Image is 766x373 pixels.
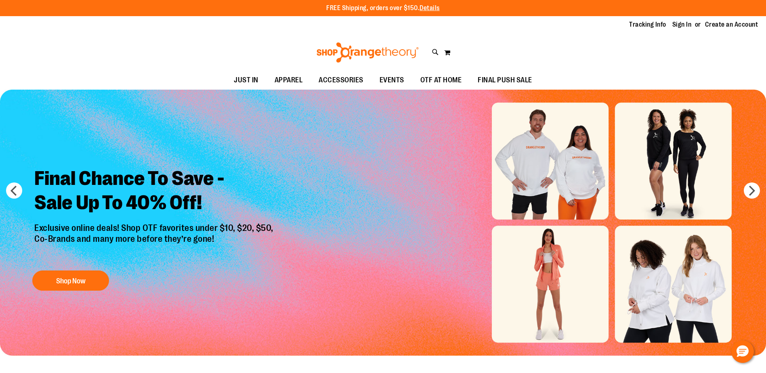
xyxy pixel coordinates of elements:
[380,71,404,89] span: EVENTS
[420,4,440,12] a: Details
[420,71,462,89] span: OTF AT HOME
[478,71,532,89] span: FINAL PUSH SALE
[319,71,363,89] span: ACCESSORIES
[28,160,281,223] h2: Final Chance To Save - Sale Up To 40% Off!
[371,71,412,90] a: EVENTS
[629,20,666,29] a: Tracking Info
[28,223,281,262] p: Exclusive online deals! Shop OTF favorites under $10, $20, $50, Co-Brands and many more before th...
[6,182,22,199] button: prev
[226,71,267,90] a: JUST IN
[731,340,754,363] button: Hello, have a question? Let’s chat.
[234,71,258,89] span: JUST IN
[267,71,311,90] a: APPAREL
[311,71,371,90] a: ACCESSORIES
[744,182,760,199] button: next
[28,160,281,295] a: Final Chance To Save -Sale Up To 40% Off! Exclusive online deals! Shop OTF favorites under $10, $...
[275,71,303,89] span: APPAREL
[705,20,758,29] a: Create an Account
[672,20,692,29] a: Sign In
[326,4,440,13] p: FREE Shipping, orders over $150.
[470,71,540,90] a: FINAL PUSH SALE
[315,42,420,63] img: Shop Orangetheory
[412,71,470,90] a: OTF AT HOME
[32,270,109,291] button: Shop Now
